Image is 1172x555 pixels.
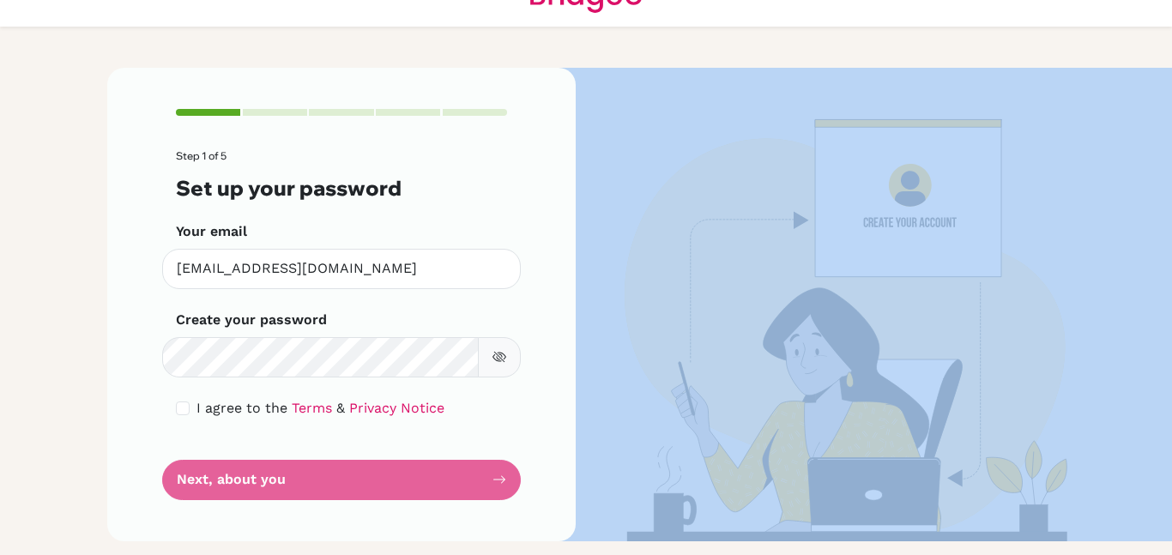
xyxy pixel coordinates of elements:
label: Your email [176,221,247,242]
input: Insert your email* [162,249,521,289]
a: Terms [292,400,332,416]
label: Create your password [176,310,327,330]
h3: Set up your password [176,176,507,201]
span: I agree to the [196,400,287,416]
span: Step 1 of 5 [176,149,227,162]
span: & [336,400,345,416]
a: Privacy Notice [349,400,444,416]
